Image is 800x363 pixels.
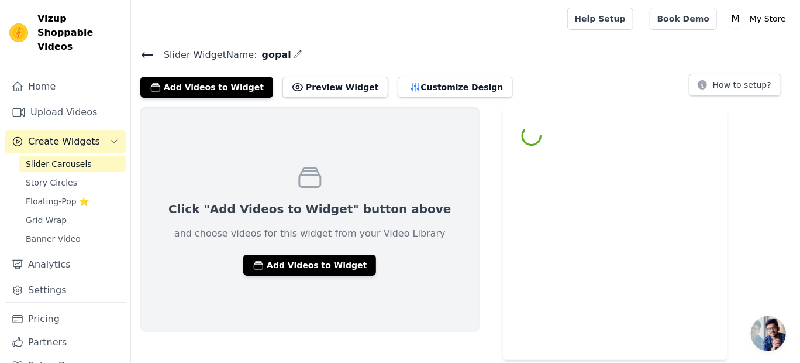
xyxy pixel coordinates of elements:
[168,201,451,217] p: Click "Add Videos to Widget" button above
[650,8,717,30] a: Book Demo
[745,8,791,29] p: My Store
[751,316,786,351] a: Open chat
[19,156,126,172] a: Slider Carousels
[294,47,303,63] div: Edit Name
[26,233,81,245] span: Banner Video
[19,193,126,210] a: Floating-Pop ⭐
[5,75,126,98] a: Home
[398,77,513,98] button: Customize Design
[689,74,781,96] button: How to setup?
[567,8,633,30] a: Help Setup
[26,177,77,189] span: Story Circles
[26,214,67,226] span: Grid Wrap
[5,331,126,354] a: Partners
[5,279,126,302] a: Settings
[282,77,388,98] button: Preview Widget
[5,253,126,276] a: Analytics
[140,77,273,98] button: Add Videos to Widget
[5,101,126,124] a: Upload Videos
[19,212,126,228] a: Grid Wrap
[28,135,100,149] span: Create Widgets
[5,307,126,331] a: Pricing
[9,23,28,42] img: Vizup
[26,196,89,207] span: Floating-Pop ⭐
[689,82,781,93] a: How to setup?
[726,8,791,29] button: M My Store
[154,48,257,62] span: Slider Widget Name:
[37,12,121,54] span: Vizup Shoppable Videos
[257,48,291,62] span: gopal
[243,255,376,276] button: Add Videos to Widget
[26,158,92,170] span: Slider Carousels
[19,174,126,191] a: Story Circles
[5,130,126,153] button: Create Widgets
[174,227,446,241] p: and choose videos for this widget from your Video Library
[19,231,126,247] a: Banner Video
[732,13,740,25] text: M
